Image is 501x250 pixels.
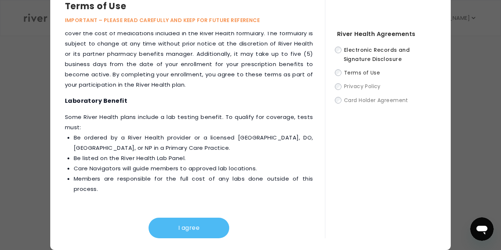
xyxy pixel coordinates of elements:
[74,174,313,194] li: Members are responsible for the full cost of any labs done outside of this process.
[65,112,313,194] p: ‍Some River Health plans include a lab testing benefit. To qualify for coverage, tests must:
[344,83,381,90] span: Privacy Policy
[65,96,313,106] h4: Laboratory Benefit
[65,18,313,90] p: ‍By enrolling in a River Health plan, you acknowledge and agree that the plan will only cover the...
[74,153,313,163] li: Be listed on the River Health Lab Panel.
[344,69,380,76] span: Terms of Use
[344,46,410,63] span: Electronic Records and Signature Disclosure
[344,97,408,104] span: Card Holder Agreement
[149,218,229,238] button: I agree
[74,163,313,174] li: Care Navigators will guide members to approved lab locations.
[470,217,494,241] iframe: Button to launch messaging window
[74,133,313,153] li: Be ordered by a River Health provider or a licensed [GEOGRAPHIC_DATA], DO, [GEOGRAPHIC_DATA], or ...
[337,29,436,39] h4: River Health Agreements
[65,16,325,25] p: IMPORTANT – PLEASE READ CAREFULLY AND KEEP FOR FUTURE REFERENCE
